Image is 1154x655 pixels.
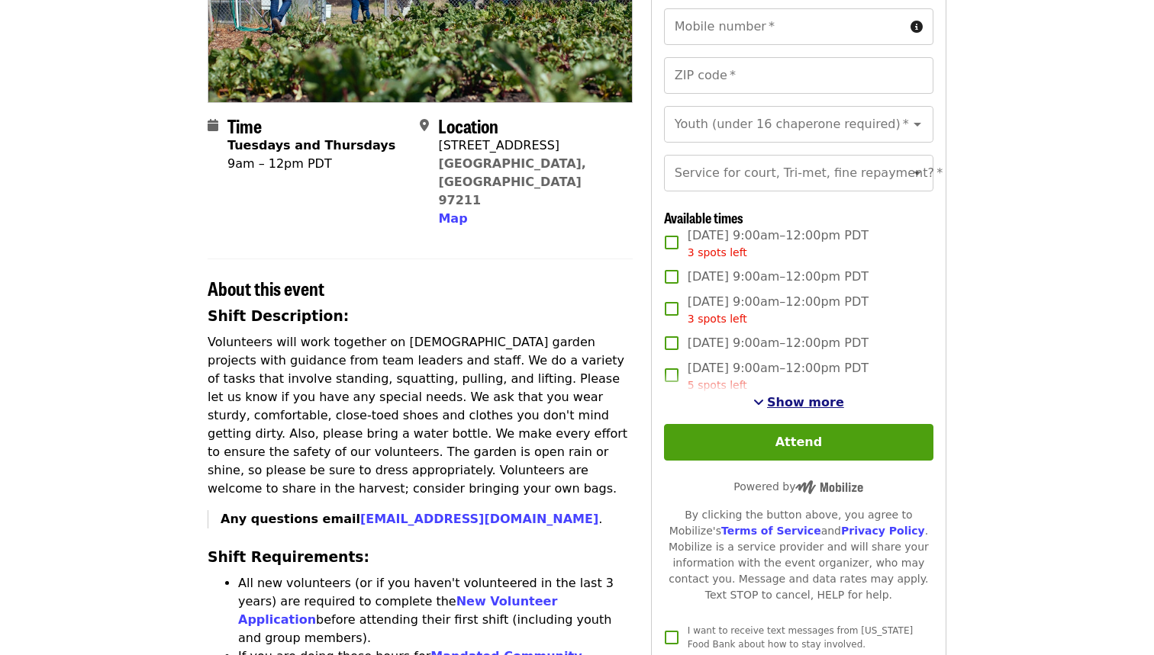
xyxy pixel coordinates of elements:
[208,549,369,565] strong: Shift Requirements:
[911,20,923,34] i: circle-info icon
[227,155,395,173] div: 9am – 12pm PDT
[438,136,620,155] div: [STREET_ADDRESS]
[664,57,933,94] input: ZIP code
[360,512,598,526] a: [EMAIL_ADDRESS][DOMAIN_NAME]
[664,424,933,461] button: Attend
[438,211,467,226] span: Map
[438,112,498,139] span: Location
[767,395,844,409] span: Show more
[688,359,869,393] span: [DATE] 9:00am–12:00pm PDT
[227,112,262,139] span: Time
[907,114,928,135] button: Open
[688,268,869,286] span: [DATE] 9:00am–12:00pm PDT
[420,118,429,133] i: map-marker-alt icon
[733,480,863,493] span: Powered by
[795,480,863,494] img: Powered by Mobilize
[841,525,925,537] a: Privacy Policy
[221,512,598,526] strong: Any questions email
[688,625,913,650] span: I want to receive text messages from [US_STATE] Food Bank about how to stay involved.
[664,8,904,45] input: Mobile number
[208,333,633,498] p: Volunteers will work together on [DEMOGRAPHIC_DATA] garden projects with guidance from team leade...
[688,313,747,325] span: 3 spots left
[907,162,928,184] button: Open
[208,308,349,324] strong: Shift Description:
[688,293,869,327] span: [DATE] 9:00am–12:00pm PDT
[438,156,586,207] a: [GEOGRAPHIC_DATA], [GEOGRAPHIC_DATA] 97211
[208,275,324,301] span: About this event
[238,574,633,647] li: All new volunteers (or if you haven't volunteered in the last 3 years) are required to complete t...
[688,246,747,258] span: 3 spots left
[221,510,633,528] p: .
[688,379,747,391] span: 5 spots left
[664,507,933,603] div: By clicking the button above, you agree to Mobilize's and . Mobilize is a service provider and wi...
[208,118,218,133] i: calendar icon
[227,138,395,153] strong: Tuesdays and Thursdays
[688,226,869,261] span: [DATE] 9:00am–12:00pm PDT
[438,210,467,228] button: Map
[721,525,821,537] a: Terms of Service
[753,393,844,412] button: See more timeslots
[664,207,743,227] span: Available times
[688,334,869,352] span: [DATE] 9:00am–12:00pm PDT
